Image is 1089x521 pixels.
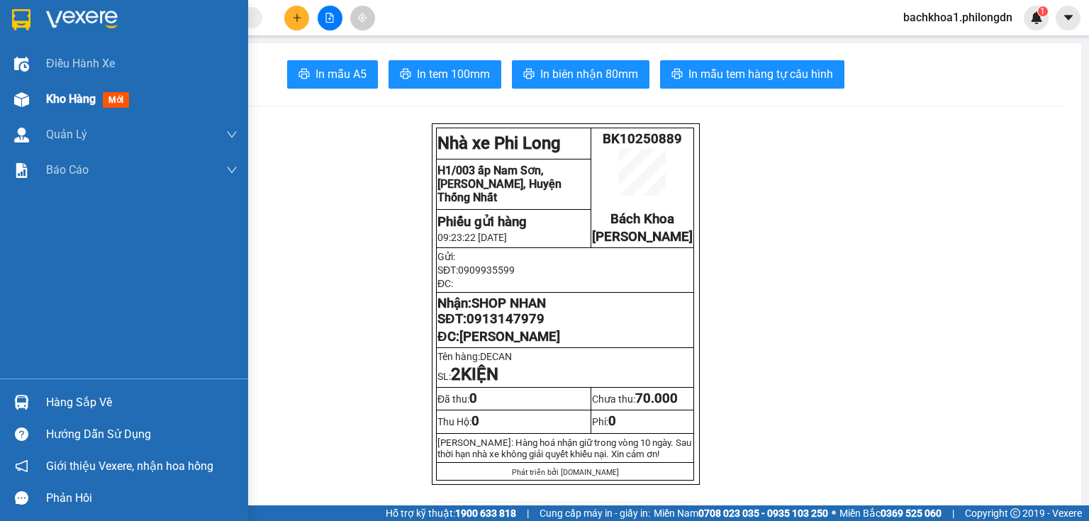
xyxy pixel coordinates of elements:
[603,131,682,147] span: BK10250889
[437,133,561,153] strong: Nhà xe Phi Long
[952,505,954,521] span: |
[437,371,498,382] span: SL:
[12,13,34,28] span: Gửi:
[15,427,28,441] span: question-circle
[46,92,96,106] span: Kho hàng
[610,211,674,227] span: Bách Khoa
[12,12,111,29] div: Bách Khoa
[1038,6,1048,16] sup: 1
[400,68,411,82] span: printer
[12,29,111,49] div: 0909935599
[540,505,650,521] span: Cung cấp máy in - giấy in:
[527,505,529,521] span: |
[121,46,283,66] div: 0913147979
[417,65,490,83] span: In tem 100mm
[318,6,342,30] button: file-add
[881,508,942,519] strong: 0369 525 060
[698,508,828,519] strong: 0708 023 035 - 0935 103 250
[1030,11,1043,24] img: icon-new-feature
[386,505,516,521] span: Hỗ trợ kỹ thuật:
[350,6,375,30] button: aim
[46,424,238,445] div: Hướng dẫn sử dụng
[437,388,591,410] td: Đã thu:
[1010,508,1020,518] span: copyright
[654,505,828,521] span: Miền Nam
[437,264,515,276] span: SĐT:
[471,296,546,311] span: SHOP NHAN
[1062,11,1075,24] span: caret-down
[523,68,535,82] span: printer
[284,6,309,30] button: plus
[46,392,238,413] div: Hàng sắp về
[892,9,1024,26] span: bachkhoa1.philongdn
[46,457,213,475] span: Giới thiệu Vexere, nhận hoa hồng
[592,229,693,245] span: [PERSON_NAME]
[46,161,89,179] span: Báo cáo
[226,164,238,176] span: down
[480,351,518,362] span: DECAN
[839,505,942,521] span: Miền Bắc
[121,66,142,81] span: DĐ:
[451,364,461,384] span: 2
[437,251,693,262] p: Gửi:
[437,351,693,362] p: Tên hàng:
[688,65,833,83] span: In mẫu tem hàng tự cấu hình
[671,68,683,82] span: printer
[512,60,649,89] button: printerIn biên nhận 80mm
[14,395,29,410] img: warehouse-icon
[357,13,367,23] span: aim
[437,329,559,344] span: ĐC:
[14,128,29,142] img: warehouse-icon
[15,491,28,505] span: message
[292,13,302,23] span: plus
[437,278,453,289] span: ĐC:
[14,92,29,107] img: warehouse-icon
[1056,6,1080,30] button: caret-down
[315,65,367,83] span: In mẫu A5
[660,60,844,89] button: printerIn mẫu tem hàng tự cấu hình
[103,92,129,108] span: mới
[287,60,378,89] button: printerIn mẫu A5
[591,388,694,410] td: Chưa thu:
[226,129,238,140] span: down
[461,364,498,384] strong: KIỆN
[437,214,527,230] strong: Phiếu gửi hàng
[469,391,477,406] span: 0
[14,57,29,72] img: warehouse-icon
[389,60,501,89] button: printerIn tem 100mm
[46,488,238,509] div: Phản hồi
[635,391,678,406] span: 70.000
[298,68,310,82] span: printer
[540,65,638,83] span: In biên nhận 80mm
[437,437,691,459] span: [PERSON_NAME]: Hàng hoá nhận giữ trong vòng 10 ngày. Sau thời hạn nhà xe không giải quy...
[1040,6,1045,16] span: 1
[512,468,619,477] span: Phát triển bởi [DOMAIN_NAME]
[121,13,155,28] span: Nhận:
[15,459,28,473] span: notification
[591,410,694,433] td: Phí:
[437,296,546,327] strong: Nhận: SĐT:
[121,12,283,29] div: [PERSON_NAME]
[832,510,836,516] span: ⚪️
[437,232,507,243] span: 09:23:22 [DATE]
[608,413,616,429] span: 0
[121,82,283,106] span: [PERSON_NAME]
[437,164,562,204] span: H1/003 ấp Nam Sơn, [PERSON_NAME], Huyện Thống Nhất
[14,163,29,178] img: solution-icon
[46,55,115,72] span: Điều hành xe
[46,125,87,143] span: Quản Lý
[12,9,30,30] img: logo-vxr
[459,329,560,344] span: [PERSON_NAME]
[455,508,516,519] strong: 1900 633 818
[325,13,335,23] span: file-add
[458,264,515,276] span: 0909935599
[121,29,283,46] div: SHOP NHAN
[437,410,591,433] td: Thu Hộ:
[467,311,544,327] span: 0913147979
[471,413,479,429] span: 0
